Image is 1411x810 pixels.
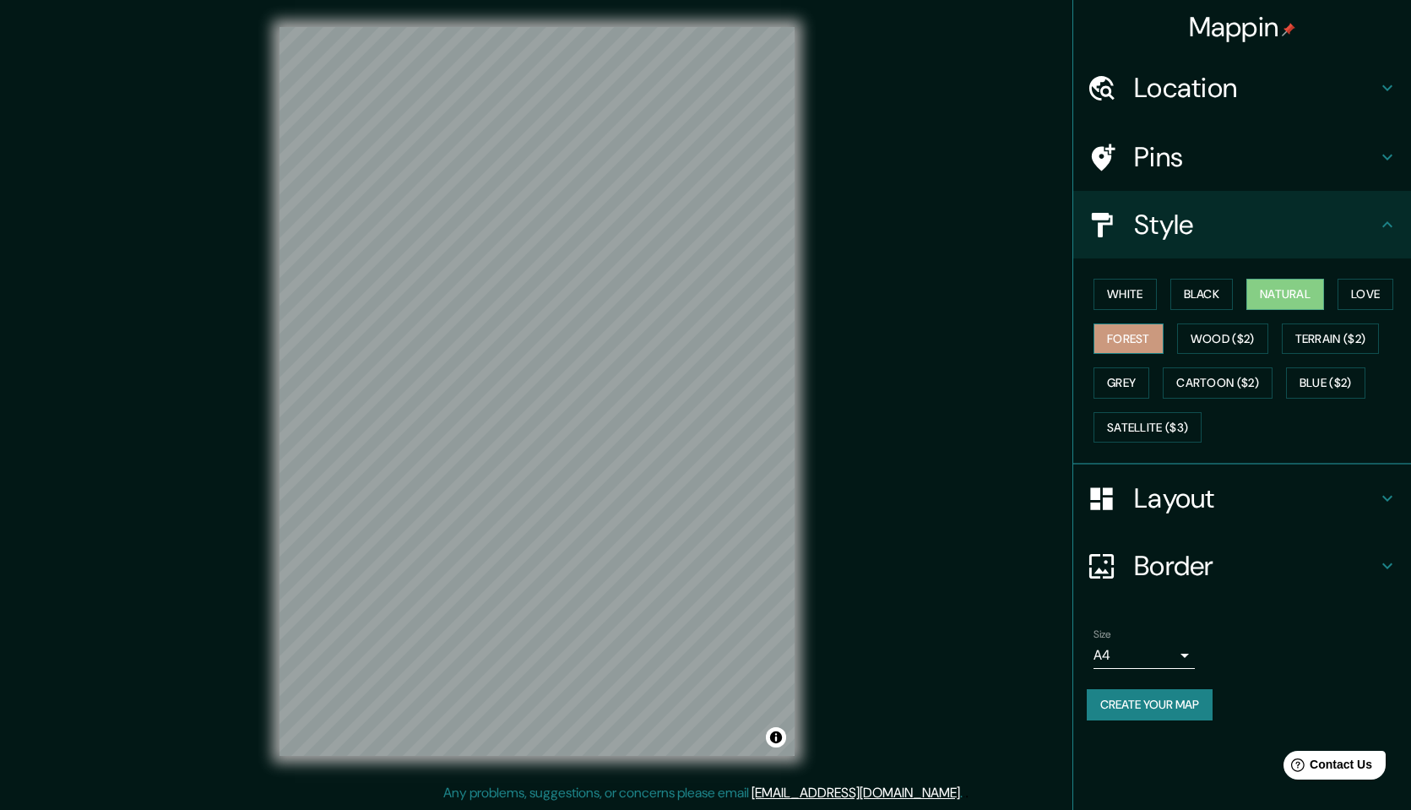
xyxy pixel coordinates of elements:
button: Grey [1094,367,1149,399]
canvas: Map [279,27,795,756]
img: pin-icon.png [1282,23,1295,36]
a: [EMAIL_ADDRESS][DOMAIN_NAME] [752,784,960,802]
button: Terrain ($2) [1282,323,1380,355]
button: White [1094,279,1157,310]
div: . [963,783,965,803]
p: Any problems, suggestions, or concerns please email . [443,783,963,803]
iframe: Help widget launcher [1261,744,1392,791]
h4: Border [1134,549,1377,583]
div: Border [1073,532,1411,600]
button: Love [1338,279,1393,310]
button: Satellite ($3) [1094,412,1202,443]
label: Size [1094,628,1111,642]
button: Toggle attribution [766,727,786,747]
button: Natural [1246,279,1324,310]
h4: Style [1134,208,1377,242]
button: Create your map [1087,689,1213,720]
div: Pins [1073,123,1411,191]
h4: Location [1134,71,1377,105]
button: Blue ($2) [1286,367,1365,399]
h4: Layout [1134,481,1377,515]
div: A4 [1094,642,1195,669]
button: Black [1170,279,1234,310]
div: Location [1073,54,1411,122]
h4: Pins [1134,140,1377,174]
button: Forest [1094,323,1164,355]
h4: Mappin [1189,10,1296,44]
div: Layout [1073,465,1411,532]
button: Cartoon ($2) [1163,367,1273,399]
div: . [965,783,969,803]
button: Wood ($2) [1177,323,1268,355]
div: Style [1073,191,1411,258]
